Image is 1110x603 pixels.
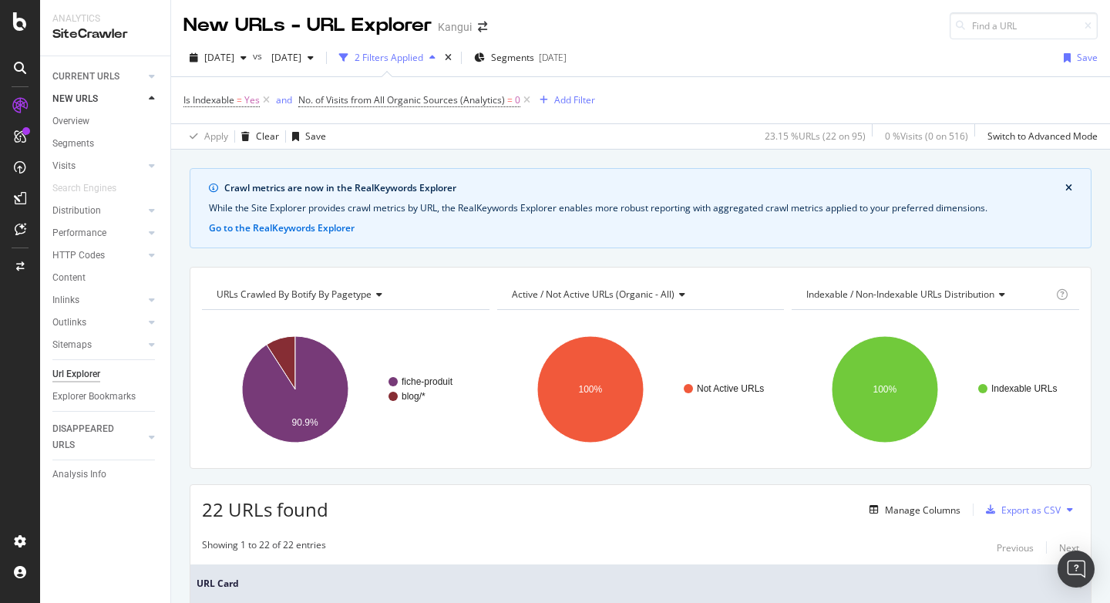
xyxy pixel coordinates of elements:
[987,130,1098,143] div: Switch to Advanced Mode
[265,45,320,70] button: [DATE]
[286,124,326,149] button: Save
[204,51,234,64] span: 2025 Oct. 5th
[265,51,301,64] span: 2024 Feb. 25th
[204,130,228,143] div: Apply
[885,130,968,143] div: 0 % Visits ( 0 on 516 )
[52,389,160,405] a: Explorer Bookmarks
[539,51,567,64] div: [DATE]
[52,25,158,43] div: SiteCrawler
[52,113,89,130] div: Overview
[52,203,144,219] a: Distribution
[1001,504,1061,517] div: Export as CSV
[52,136,160,152] a: Segments
[491,51,534,64] span: Segments
[202,538,326,557] div: Showing 1 to 22 of 22 entries
[305,130,326,143] div: Save
[697,383,764,394] text: Not Active URLs
[276,93,292,106] div: and
[52,248,144,264] a: HTTP Codes
[52,292,144,308] a: Inlinks
[52,315,86,331] div: Outlinks
[806,288,994,301] span: Indexable / Non-Indexable URLs distribution
[52,180,132,197] a: Search Engines
[52,366,100,382] div: Url Explorer
[52,292,79,308] div: Inlinks
[402,376,453,387] text: fiche-produit
[438,19,472,35] div: Kangui
[183,124,228,149] button: Apply
[997,538,1034,557] button: Previous
[209,221,355,235] button: Go to the RealKeywords Explorer
[52,421,144,453] a: DISAPPEARED URLS
[183,93,234,106] span: Is Indexable
[52,467,160,483] a: Analysis Info
[554,93,595,106] div: Add Filter
[803,282,1053,307] h4: Indexable / Non-Indexable URLs Distribution
[533,91,595,109] button: Add Filter
[52,69,119,85] div: CURRENT URLS
[52,225,106,241] div: Performance
[509,282,771,307] h4: Active / Not Active URLs
[792,322,1075,456] svg: A chart.
[52,389,136,405] div: Explorer Bookmarks
[244,89,260,111] span: Yes
[214,282,476,307] h4: URLs Crawled By Botify By pagetype
[183,45,253,70] button: [DATE]
[52,337,92,353] div: Sitemaps
[52,203,101,219] div: Distribution
[442,50,455,66] div: times
[997,541,1034,554] div: Previous
[515,89,520,111] span: 0
[202,497,328,522] span: 22 URLs found
[52,180,116,197] div: Search Engines
[402,391,425,402] text: blog/*
[512,288,674,301] span: Active / Not Active URLs (organic - all)
[52,158,144,174] a: Visits
[52,91,144,107] a: NEW URLS
[52,113,160,130] a: Overview
[468,45,573,70] button: Segments[DATE]
[235,124,279,149] button: Clear
[52,421,130,453] div: DISAPPEARED URLS
[873,384,897,395] text: 100%
[197,577,1073,591] span: URL Card
[355,51,423,64] div: 2 Filters Applied
[52,69,144,85] a: CURRENT URLS
[765,130,866,143] div: 23.15 % URLs ( 22 on 95 )
[507,93,513,106] span: =
[991,383,1057,394] text: Indexable URLs
[52,337,144,353] a: Sitemaps
[292,417,318,428] text: 90.9%
[52,225,144,241] a: Performance
[52,158,76,174] div: Visits
[52,315,144,331] a: Outlinks
[1058,551,1095,588] div: Open Intercom Messenger
[237,93,242,106] span: =
[52,467,106,483] div: Analysis Info
[52,12,158,25] div: Analytics
[333,45,442,70] button: 2 Filters Applied
[52,270,160,286] a: Content
[52,270,86,286] div: Content
[1059,541,1079,554] div: Next
[52,366,160,382] a: Url Explorer
[1059,538,1079,557] button: Next
[885,504,960,517] div: Manage Columns
[1077,51,1098,64] div: Save
[1061,178,1076,198] button: close banner
[497,322,781,456] svg: A chart.
[52,248,105,264] div: HTTP Codes
[950,12,1098,39] input: Find a URL
[863,500,960,519] button: Manage Columns
[1058,45,1098,70] button: Save
[217,288,372,301] span: URLs Crawled By Botify By pagetype
[256,130,279,143] div: Clear
[980,497,1061,522] button: Export as CSV
[981,124,1098,149] button: Switch to Advanced Mode
[202,322,486,456] svg: A chart.
[478,22,487,32] div: arrow-right-arrow-left
[183,12,432,39] div: New URLs - URL Explorer
[52,136,94,152] div: Segments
